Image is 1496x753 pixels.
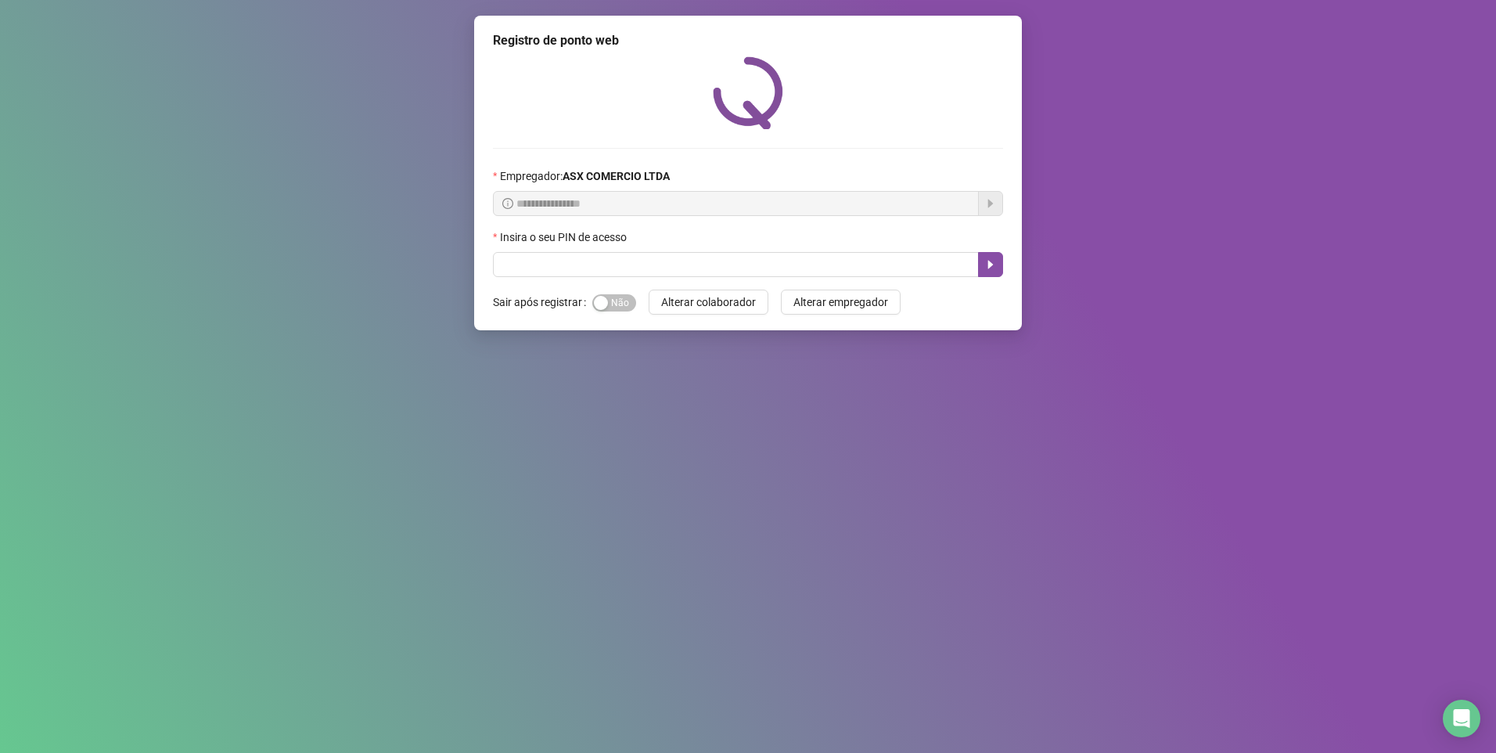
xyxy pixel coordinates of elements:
span: info-circle [502,198,513,209]
button: Alterar empregador [781,290,901,315]
div: Registro de ponto web [493,31,1003,50]
label: Insira o seu PIN de acesso [493,229,637,246]
button: Alterar colaborador [649,290,768,315]
label: Sair após registrar [493,290,592,315]
strong: ASX COMERCIO LTDA [563,170,670,182]
div: Open Intercom Messenger [1443,700,1480,737]
span: Empregador : [500,168,670,185]
span: caret-right [984,258,997,271]
img: QRPoint [713,56,783,129]
span: Alterar empregador [793,294,888,311]
span: Alterar colaborador [661,294,756,311]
